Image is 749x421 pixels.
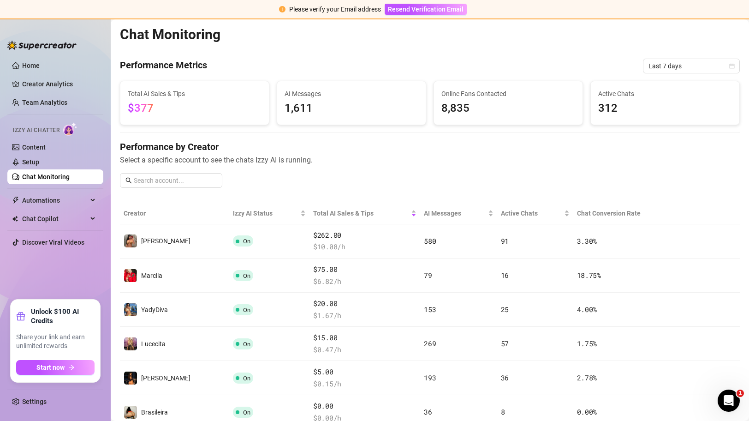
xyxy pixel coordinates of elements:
[124,269,137,282] img: Marciia
[313,208,409,218] span: Total AI Sales & Tips
[577,271,601,280] span: 18.75 %
[128,89,262,99] span: Total AI Sales & Tips
[124,406,137,419] img: Brasileira
[124,337,137,350] img: Lucecita
[22,211,88,226] span: Chat Copilot
[313,401,416,412] span: $0.00
[598,89,732,99] span: Active Chats
[424,407,432,416] span: 36
[141,340,166,348] span: Lucecita
[424,236,436,246] span: 580
[141,272,162,279] span: Marciia
[313,276,416,287] span: $ 6.82 /h
[125,177,132,184] span: search
[120,203,229,224] th: Creator
[16,312,25,321] span: gift
[313,230,416,241] span: $262.00
[141,306,168,313] span: YadyDiva
[313,310,416,321] span: $ 1.67 /h
[577,407,597,416] span: 0.00 %
[141,409,168,416] span: Brasileira
[313,241,416,253] span: $ 10.08 /h
[243,341,250,348] span: On
[577,373,597,382] span: 2.78 %
[233,208,298,218] span: Izzy AI Status
[501,339,509,348] span: 57
[16,333,95,351] span: Share your link and earn unlimited rewards
[22,239,84,246] a: Discover Viral Videos
[285,100,418,117] span: 1,611
[313,264,416,275] span: $75.00
[424,271,432,280] span: 79
[577,305,597,314] span: 4.00 %
[12,216,18,222] img: Chat Copilot
[243,409,250,416] span: On
[120,154,740,166] span: Select a specific account to see the chats Izzy AI is running.
[598,100,732,117] span: 312
[22,193,88,208] span: Automations
[313,367,416,378] span: $5.00
[279,6,285,12] span: exclamation-circle
[313,379,416,390] span: $ 0.15 /h
[501,305,509,314] span: 25
[424,339,436,348] span: 269
[243,375,250,382] span: On
[22,158,39,166] a: Setup
[285,89,418,99] span: AI Messages
[243,272,250,279] span: On
[141,237,190,245] span: [PERSON_NAME]
[420,203,497,224] th: AI Messages
[313,344,416,355] span: $ 0.47 /h
[501,271,509,280] span: 16
[229,203,309,224] th: Izzy AI Status
[13,126,59,135] span: Izzy AI Chatter
[424,305,436,314] span: 153
[22,398,47,405] a: Settings
[573,203,678,224] th: Chat Conversion Rate
[7,41,77,50] img: logo-BBDzfeDw.svg
[577,339,597,348] span: 1.75 %
[648,59,734,73] span: Last 7 days
[289,4,381,14] div: Please verify your Email address
[577,236,597,246] span: 3.30 %
[124,372,137,385] img: Vanessa
[718,390,740,412] iframe: Intercom live chat
[737,390,744,397] span: 1
[12,197,19,204] span: thunderbolt
[501,407,505,416] span: 8
[388,6,464,13] span: Resend Verification Email
[243,238,250,245] span: On
[441,89,575,99] span: Online Fans Contacted
[63,122,77,136] img: AI Chatter
[124,303,137,316] img: YadyDiva
[141,374,190,382] span: [PERSON_NAME]
[120,59,207,73] h4: Performance Metrics
[22,77,96,91] a: Creator Analytics
[501,236,509,246] span: 91
[22,99,67,106] a: Team Analytics
[22,173,70,180] a: Chat Monitoring
[309,203,420,224] th: Total AI Sales & Tips
[497,203,573,224] th: Active Chats
[313,298,416,309] span: $20.00
[501,373,509,382] span: 36
[501,208,562,218] span: Active Chats
[120,140,740,153] h4: Performance by Creator
[22,144,46,151] a: Content
[385,4,467,15] button: Resend Verification Email
[424,373,436,382] span: 193
[22,62,40,69] a: Home
[16,360,95,375] button: Start nowarrow-right
[36,364,65,371] span: Start now
[424,208,486,218] span: AI Messages
[120,26,220,43] h2: Chat Monitoring
[128,102,154,114] span: $377
[729,63,735,69] span: calendar
[313,332,416,343] span: $15.00
[68,364,75,371] span: arrow-right
[124,235,137,247] img: Priscilla
[243,307,250,313] span: On
[134,175,217,186] input: Search account...
[31,307,95,325] strong: Unlock $100 AI Credits
[441,100,575,117] span: 8,835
